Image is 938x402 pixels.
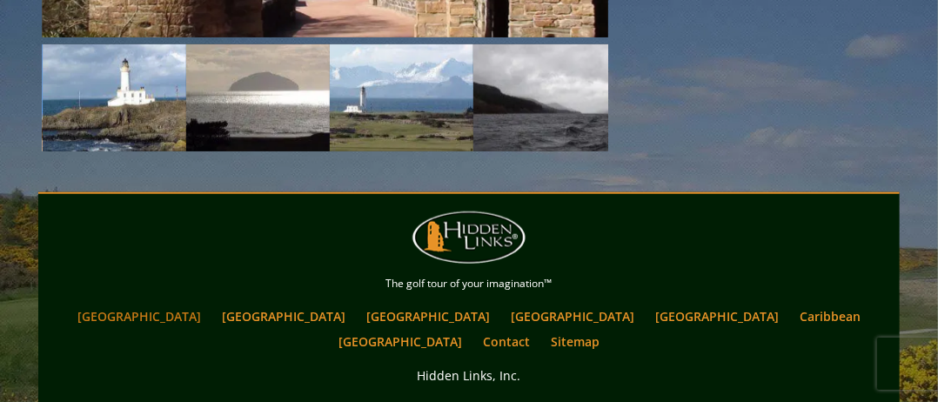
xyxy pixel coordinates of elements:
[474,329,539,354] a: Contact
[213,304,354,329] a: [GEOGRAPHIC_DATA]
[43,274,895,293] p: The golf tour of your imagination™
[647,304,787,329] a: [GEOGRAPHIC_DATA]
[69,304,210,329] a: [GEOGRAPHIC_DATA]
[358,304,499,329] a: [GEOGRAPHIC_DATA]
[542,329,608,354] a: Sitemap
[502,304,643,329] a: [GEOGRAPHIC_DATA]
[791,304,869,329] a: Caribbean
[43,365,895,386] p: Hidden Links, Inc.
[330,329,471,354] a: [GEOGRAPHIC_DATA]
